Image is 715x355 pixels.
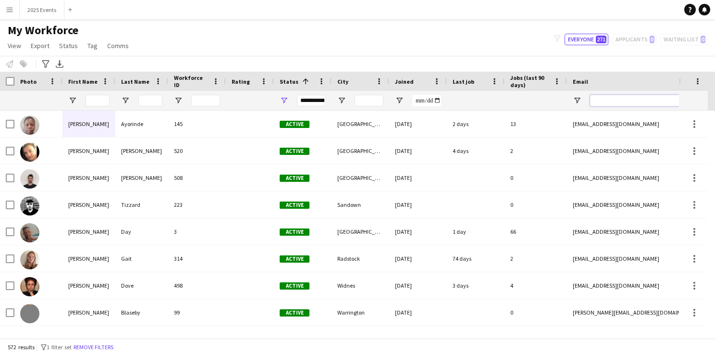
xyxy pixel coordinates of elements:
[332,218,389,245] div: [GEOGRAPHIC_DATA]
[389,191,447,218] div: [DATE]
[62,326,115,353] div: [PERSON_NAME]
[389,299,447,326] div: [DATE]
[62,111,115,137] div: [PERSON_NAME]
[168,138,226,164] div: 520
[168,326,226,353] div: 89
[505,138,567,164] div: 2
[174,74,209,89] span: Workforce ID
[168,111,226,137] div: 145
[505,218,567,245] div: 66
[121,96,130,105] button: Open Filter Menu
[174,96,183,105] button: Open Filter Menu
[115,218,168,245] div: Day
[447,218,505,245] div: 1 day
[565,34,608,45] button: Everyone271
[20,304,39,323] img: Alisha Blaseby
[447,272,505,299] div: 3 days
[395,96,404,105] button: Open Filter Menu
[59,41,78,50] span: Status
[54,58,65,70] app-action-btn: Export XLSX
[447,326,505,353] div: 65 days
[20,250,39,269] img: Alice Gait
[20,78,37,85] span: Photo
[389,165,447,191] div: [DATE]
[62,218,115,245] div: [PERSON_NAME]
[168,245,226,272] div: 314
[121,78,149,85] span: Last Name
[20,0,64,19] button: 2025 Events
[62,272,115,299] div: [PERSON_NAME]
[412,95,441,106] input: Joined Filter Input
[68,78,98,85] span: First Name
[84,39,101,52] a: Tag
[389,138,447,164] div: [DATE]
[168,218,226,245] div: 3
[505,165,567,191] div: 0
[332,245,389,272] div: Radstock
[355,95,383,106] input: City Filter Input
[389,218,447,245] div: [DATE]
[191,95,220,106] input: Workforce ID Filter Input
[510,74,550,89] span: Jobs (last 90 days)
[337,96,346,105] button: Open Filter Menu
[596,36,606,43] span: 271
[168,191,226,218] div: 223
[505,272,567,299] div: 4
[389,272,447,299] div: [DATE]
[68,96,77,105] button: Open Filter Menu
[168,299,226,326] div: 99
[280,96,288,105] button: Open Filter Menu
[8,23,78,38] span: My Workforce
[280,255,309,263] span: Active
[55,39,82,52] a: Status
[505,245,567,272] div: 2
[115,111,168,137] div: Ayorinde
[62,299,115,326] div: [PERSON_NAME]
[138,95,162,106] input: Last Name Filter Input
[20,142,39,162] img: Adam Bagshaw
[389,111,447,137] div: [DATE]
[232,78,250,85] span: Rating
[389,326,447,353] div: [DATE]
[447,111,505,137] div: 2 days
[72,342,115,353] button: Remove filters
[168,272,226,299] div: 498
[62,245,115,272] div: [PERSON_NAME]
[280,228,309,236] span: Active
[103,39,133,52] a: Comms
[280,309,309,317] span: Active
[107,41,129,50] span: Comms
[280,78,298,85] span: Status
[280,121,309,128] span: Active
[86,95,110,106] input: First Name Filter Input
[115,272,168,299] div: Dove
[20,277,39,296] img: Alicia Dove
[280,282,309,290] span: Active
[62,138,115,164] div: [PERSON_NAME]
[62,191,115,218] div: [PERSON_NAME]
[115,326,168,353] div: [PERSON_NAME]
[332,138,389,164] div: [GEOGRAPHIC_DATA]
[573,96,581,105] button: Open Filter Menu
[20,223,39,242] img: Alfie Day
[395,78,414,85] span: Joined
[47,343,72,351] span: 1 filter set
[332,191,389,218] div: Sandown
[280,148,309,155] span: Active
[453,78,474,85] span: Last job
[332,111,389,137] div: [GEOGRAPHIC_DATA]
[115,165,168,191] div: [PERSON_NAME]
[332,299,389,326] div: Warrington
[505,299,567,326] div: 0
[4,39,25,52] a: View
[332,272,389,299] div: Widnes
[447,245,505,272] div: 74 days
[31,41,49,50] span: Export
[8,41,21,50] span: View
[62,165,115,191] div: [PERSON_NAME]
[87,41,98,50] span: Tag
[505,191,567,218] div: 0
[20,115,39,135] img: Abigail Ayorinde
[389,245,447,272] div: [DATE]
[280,175,309,182] span: Active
